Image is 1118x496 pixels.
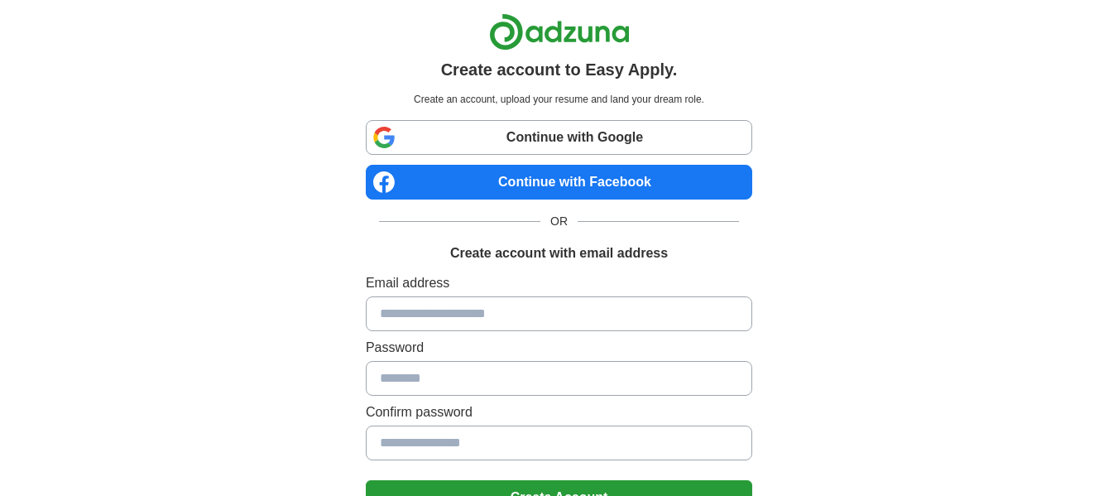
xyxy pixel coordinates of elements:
[366,165,752,200] a: Continue with Facebook
[366,402,752,422] label: Confirm password
[489,13,630,51] img: Adzuna logo
[540,213,578,230] span: OR
[441,57,678,82] h1: Create account to Easy Apply.
[369,92,749,107] p: Create an account, upload your resume and land your dream role.
[366,338,752,358] label: Password
[450,243,668,263] h1: Create account with email address
[366,120,752,155] a: Continue with Google
[366,273,752,293] label: Email address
